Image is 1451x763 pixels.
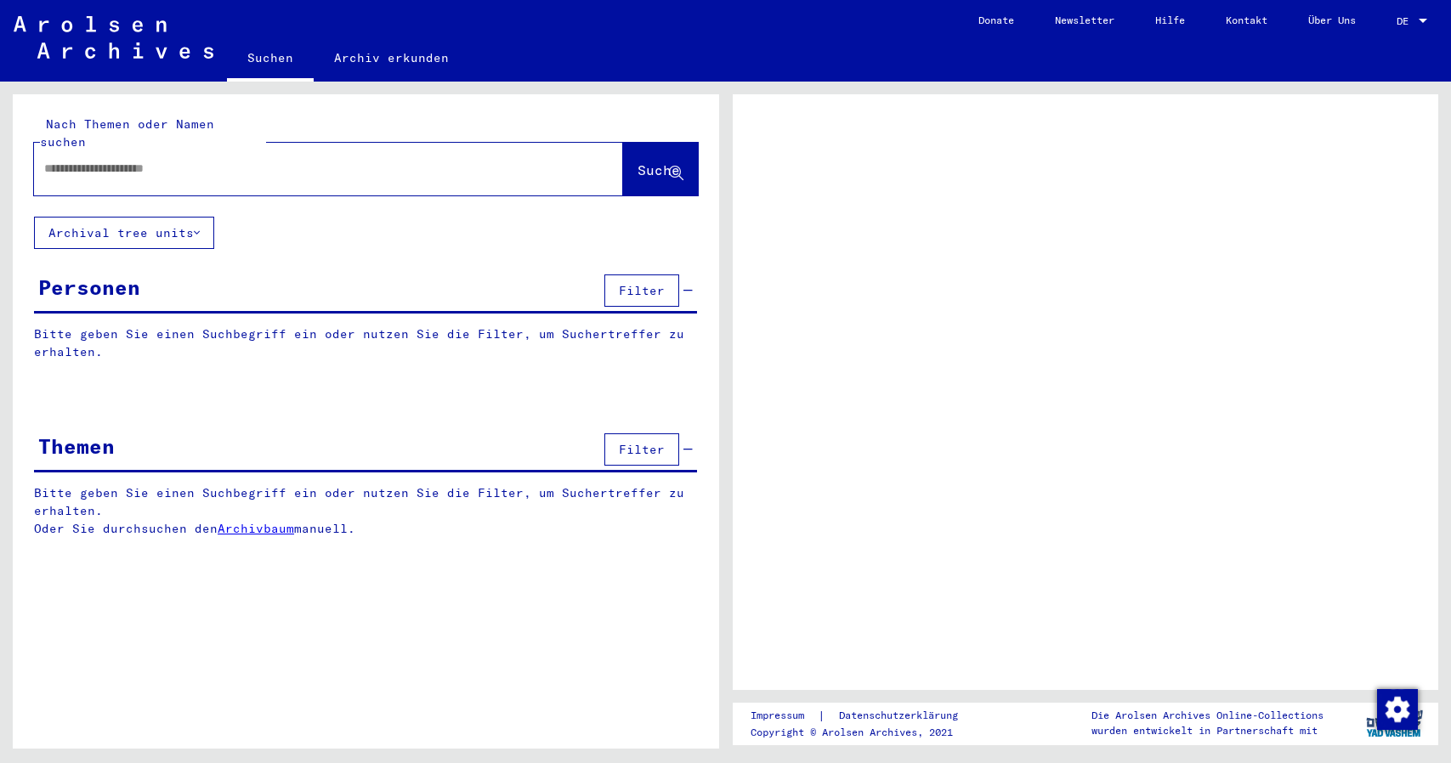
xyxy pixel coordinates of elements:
[825,707,978,725] a: Datenschutzerklärung
[34,325,697,361] p: Bitte geben Sie einen Suchbegriff ein oder nutzen Sie die Filter, um Suchertreffer zu erhalten.
[604,274,679,307] button: Filter
[638,161,680,178] span: Suche
[751,725,978,740] p: Copyright © Arolsen Archives, 2021
[751,707,818,725] a: Impressum
[619,283,665,298] span: Filter
[38,431,115,461] div: Themen
[227,37,314,82] a: Suchen
[1091,708,1323,723] p: Die Arolsen Archives Online-Collections
[619,442,665,457] span: Filter
[38,272,140,302] div: Personen
[14,16,213,59] img: Arolsen_neg.svg
[40,116,214,150] mat-label: Nach Themen oder Namen suchen
[1376,688,1417,729] div: Zustimmung ändern
[1397,15,1415,27] span: DE
[1377,689,1418,730] img: Zustimmung ändern
[623,143,698,195] button: Suche
[314,37,469,78] a: Archiv erkunden
[1091,723,1323,738] p: wurden entwickelt in Partnerschaft mit
[604,433,679,466] button: Filter
[34,217,214,249] button: Archival tree units
[1363,702,1426,744] img: yv_logo.png
[751,707,978,725] div: |
[34,484,698,538] p: Bitte geben Sie einen Suchbegriff ein oder nutzen Sie die Filter, um Suchertreffer zu erhalten. O...
[218,521,294,536] a: Archivbaum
